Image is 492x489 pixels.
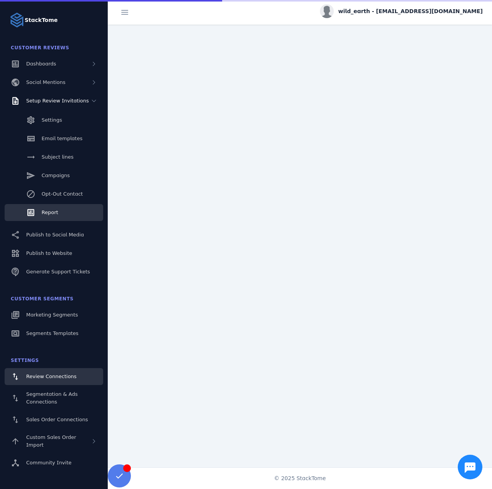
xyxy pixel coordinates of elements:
a: Segments Templates [5,325,103,342]
span: Customer Reviews [11,45,69,50]
span: Community Invite [26,460,72,466]
span: Marketing Segments [26,312,78,318]
span: Custom Sales Order Import [26,434,76,448]
span: Review Connections [26,373,77,379]
span: Segmentation & Ads Connections [26,391,78,405]
a: Subject lines [5,149,103,166]
a: Opt-Out Contact [5,186,103,203]
a: Sales Order Connections [5,411,103,428]
span: Dashboards [26,61,56,67]
span: © 2025 StackTome [274,474,326,482]
span: Segments Templates [26,330,79,336]
a: Review Connections [5,368,103,385]
span: Email templates [42,136,82,141]
span: Settings [11,358,39,363]
span: Publish to Website [26,250,72,256]
a: Publish to Social Media [5,226,103,243]
span: Subject lines [42,154,74,160]
a: Community Invite [5,454,103,471]
a: Publish to Website [5,245,103,262]
button: wild_earth - [EMAIL_ADDRESS][DOMAIN_NAME] [320,4,483,18]
a: Email templates [5,130,103,147]
span: wild_earth - [EMAIL_ADDRESS][DOMAIN_NAME] [338,7,483,15]
a: Segmentation & Ads Connections [5,387,103,410]
img: Logo image [9,12,25,28]
span: Settings [42,117,62,123]
span: Publish to Social Media [26,232,84,238]
a: Report [5,204,103,221]
span: Setup Review Invitations [26,98,89,104]
a: Campaigns [5,167,103,184]
span: Opt-Out Contact [42,191,83,197]
img: profile.jpg [320,4,334,18]
a: Generate Support Tickets [5,263,103,280]
span: Report [42,209,58,215]
a: Marketing Segments [5,306,103,323]
a: Settings [5,112,103,129]
span: Generate Support Tickets [26,269,90,275]
span: Campaigns [42,172,70,178]
span: Sales Order Connections [26,417,88,422]
strong: StackTome [25,16,58,24]
span: Social Mentions [26,79,65,85]
span: Customer Segments [11,296,74,301]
